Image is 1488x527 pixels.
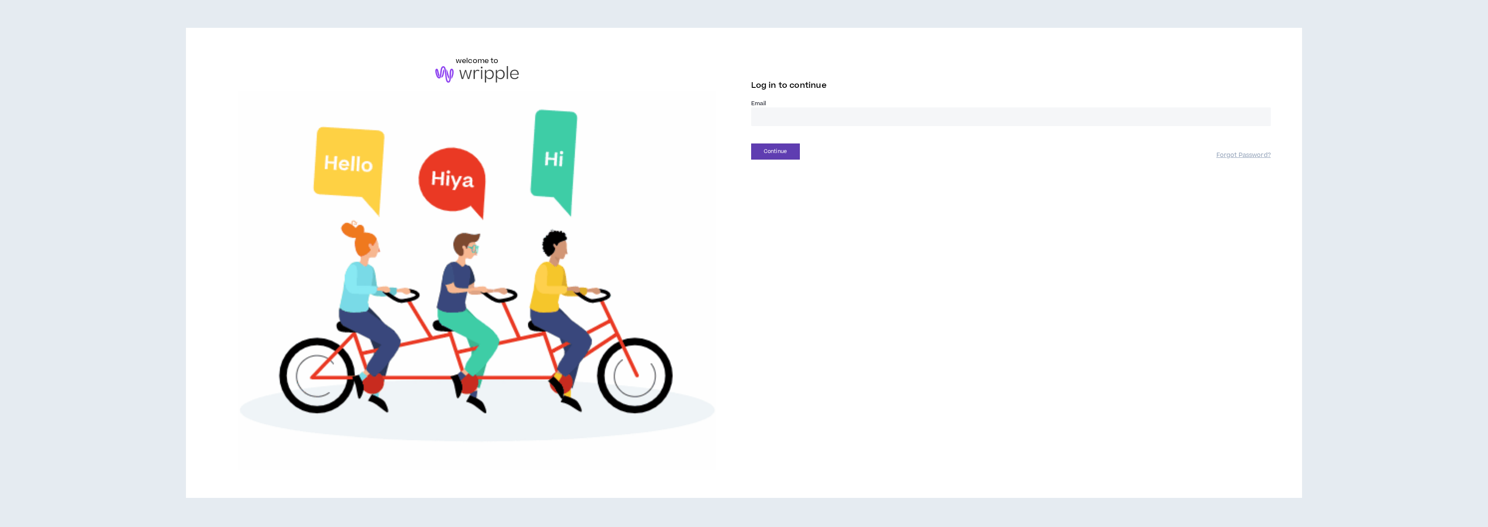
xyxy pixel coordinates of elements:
[1216,151,1271,160] a: Forgot Password?
[751,80,827,91] span: Log in to continue
[217,91,737,470] img: Welcome to Wripple
[751,100,1271,107] label: Email
[435,66,519,83] img: logo-brand.png
[751,143,800,160] button: Continue
[456,56,499,66] h6: welcome to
